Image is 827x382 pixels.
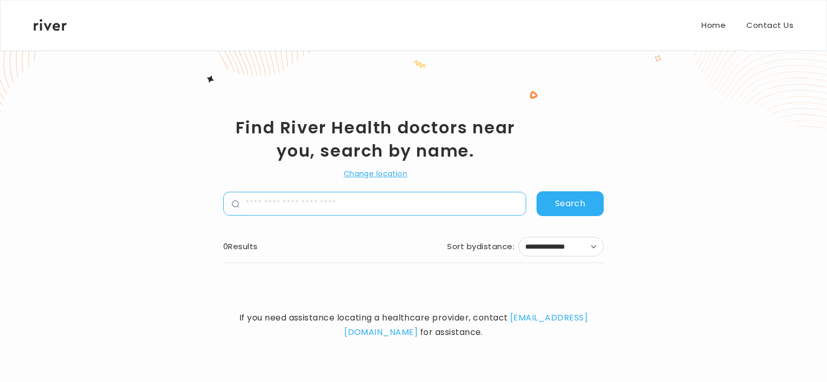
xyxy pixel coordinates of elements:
button: Change location [344,167,407,180]
a: Contact Us [746,18,793,33]
input: name [239,192,526,215]
h1: Find River Health doctors near you, search by name. [223,116,528,162]
span: If you need assistance locating a healthcare provider, contact for assistance. [223,311,604,340]
div: Sort by : [447,239,514,254]
span: distance [477,239,513,254]
div: 0 Results [223,239,258,254]
button: Search [537,191,604,216]
a: Home [701,18,726,33]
